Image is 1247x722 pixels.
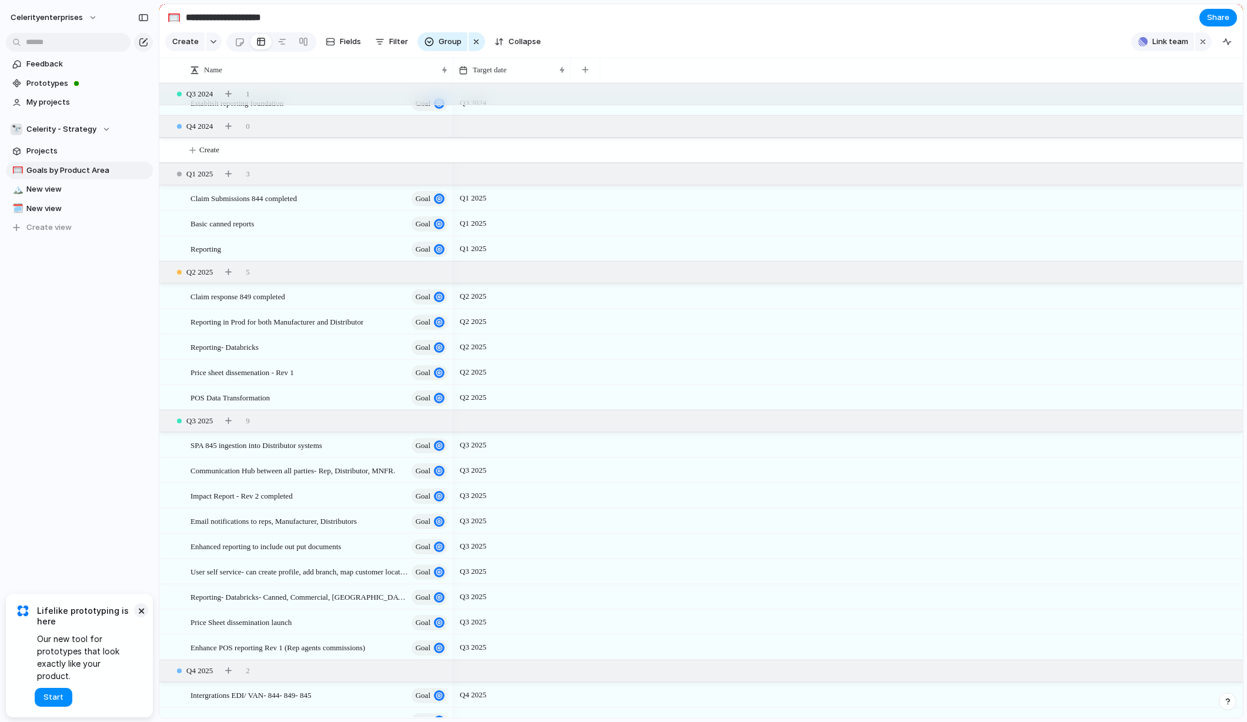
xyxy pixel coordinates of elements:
[186,168,213,180] span: Q1 2025
[165,32,205,51] button: Create
[190,365,294,379] span: Price sheet dissemenation - Rev 1
[412,615,447,630] button: goal
[490,32,546,51] button: Collapse
[186,665,213,677] span: Q4 2025
[6,93,153,111] a: My projects
[457,688,489,702] span: Q4 2025
[416,614,430,631] span: goal
[412,564,447,580] button: goal
[457,365,489,379] span: Q2 2025
[246,665,250,677] span: 2
[416,687,430,704] span: goal
[134,603,148,617] button: Dismiss
[509,36,541,48] span: Collapse
[457,590,489,604] span: Q3 2025
[457,514,489,528] span: Q3 2025
[416,365,430,381] span: goal
[416,640,430,656] span: goal
[6,162,153,179] a: 🥅Goals by Product Area
[190,242,221,255] span: Reporting
[11,165,22,176] button: 🥅
[5,8,103,27] button: celerityenterprises
[321,32,366,51] button: Fields
[457,539,489,553] span: Q3 2025
[190,216,254,230] span: Basic canned reports
[412,390,447,406] button: goal
[457,390,489,405] span: Q2 2025
[457,289,489,303] span: Q2 2025
[190,590,408,603] span: Reporting- Databricks- Canned, Commercial, [GEOGRAPHIC_DATA]
[11,123,22,135] div: 🔭
[165,8,183,27] button: 🥅
[412,463,447,479] button: goal
[190,514,357,527] span: Email notifications to reps, Manufacturer, Distributors
[457,315,489,329] span: Q2 2025
[412,216,447,232] button: goal
[457,438,489,452] span: Q3 2025
[457,340,489,354] span: Q2 2025
[412,242,447,257] button: goal
[412,489,447,504] button: goal
[412,191,447,206] button: goal
[416,589,430,606] span: goal
[412,688,447,703] button: goal
[412,514,447,529] button: goal
[412,340,447,355] button: goal
[190,564,408,578] span: User self service- can create profile, add branch, map customer locations
[457,463,489,477] span: Q3 2025
[1207,12,1229,24] span: Share
[439,36,462,48] span: Group
[246,266,250,278] span: 5
[172,36,199,48] span: Create
[26,183,149,195] span: New view
[246,168,250,180] span: 3
[412,315,447,330] button: goal
[186,121,213,132] span: Q4 2024
[12,183,21,196] div: 🏔️
[6,142,153,160] a: Projects
[11,183,22,195] button: 🏔️
[11,12,83,24] span: celerityenterprises
[416,488,430,504] span: goal
[190,463,395,477] span: Communication Hub between all parties- Rep, Distributor, MNFR.
[186,88,213,100] span: Q3 2024
[457,640,489,654] span: Q3 2025
[457,216,489,230] span: Q1 2025
[168,9,180,25] div: 🥅
[457,564,489,579] span: Q3 2025
[473,64,507,76] span: Target date
[412,96,447,111] button: goal
[6,55,153,73] a: Feedback
[457,615,489,629] span: Q3 2025
[26,96,149,108] span: My projects
[416,390,430,406] span: goal
[26,58,149,70] span: Feedback
[416,339,430,356] span: goal
[412,289,447,305] button: goal
[26,145,149,157] span: Projects
[6,75,153,92] a: Prototypes
[340,36,361,48] span: Fields
[11,203,22,215] button: 🗓️
[6,121,153,138] button: 🔭Celerity - Strategy
[190,539,341,553] span: Enhanced reporting to include out put documents
[416,437,430,454] span: goal
[416,289,430,305] span: goal
[190,688,311,701] span: Intergrations EDI/ VAN- 844- 849- 845
[26,203,149,215] span: New view
[246,121,250,132] span: 0
[457,489,489,503] span: Q3 2025
[190,289,285,303] span: Claim response 849 completed
[412,365,447,380] button: goal
[204,64,222,76] span: Name
[416,463,430,479] span: goal
[199,144,219,156] span: Create
[37,606,135,627] span: Lifelike prototyping is here
[190,191,297,205] span: Claim Submissions 844 completed
[246,415,250,427] span: 9
[186,415,213,427] span: Q3 2025
[190,615,292,629] span: Price Sheet dissemination launch
[389,36,408,48] span: Filter
[190,315,363,328] span: Reporting in Prod for both Manufacturer and Distributor
[412,640,447,656] button: goal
